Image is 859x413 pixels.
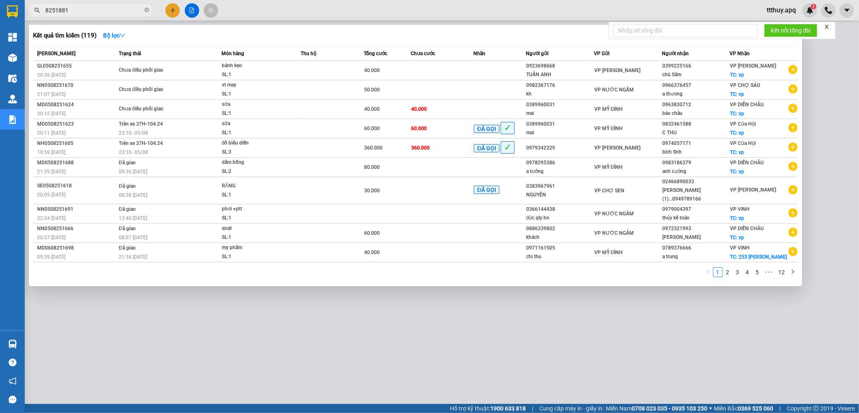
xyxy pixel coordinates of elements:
div: 0979342329 [526,144,593,152]
span: Đã giao [119,206,136,212]
span: close-circle [144,7,149,14]
span: 360.000 [411,145,430,151]
span: VP Gửi [594,51,610,56]
span: notification [9,377,16,385]
span: VP NƯỚC NGẦM [594,211,634,217]
input: Nhập số tổng đài [613,24,758,37]
span: plus-circle [788,228,798,237]
div: SL: 1 [222,214,284,223]
span: 60.000 [411,126,427,131]
div: SL: 1 [222,109,284,118]
span: 40.000 [411,106,427,112]
button: Kết nối tổng đài [764,24,817,37]
div: 0974057171 [662,139,730,148]
span: VP VINH [730,245,750,251]
span: Trên xe 37H-104.24 [119,121,163,127]
div: 0966376457 [662,81,730,90]
span: 20:57 [DATE] [37,235,66,240]
div: đức qly hn [526,214,593,222]
div: 0963830712 [662,100,730,109]
button: Bộ lọcdown [96,29,132,42]
span: plus-circle [788,185,798,194]
li: Previous Page [703,267,713,277]
span: 19:59 [DATE] [37,149,66,155]
span: Đã giao [119,160,136,166]
span: 22:24 [DATE] [37,215,66,221]
div: mai [526,109,593,118]
div: SL: 1 [222,233,284,242]
img: dashboard-icon [8,33,17,42]
img: warehouse-icon [8,340,17,348]
span: TC: vp [730,91,744,97]
a: 3 [733,268,742,277]
span: Đã giao [119,245,136,251]
div: NGUYÊN [526,191,593,199]
div: 0383967961 [526,182,593,191]
div: Chưa điều phối giao [119,85,181,94]
span: VP CHỢ SEN [594,188,624,194]
span: 21:59 [DATE] [37,169,66,175]
a: 1 [713,268,723,277]
span: Nhãn [473,51,485,56]
span: search [34,7,40,13]
div: thúy kế toán [662,214,730,222]
li: 3 [733,267,743,277]
a: 12 [776,268,788,277]
span: VP [PERSON_NAME] [730,187,777,193]
span: VP NƯỚC NGẦM [594,230,634,236]
span: 360.000 [364,145,383,151]
span: VP DIỄN CHÂU [730,102,764,107]
button: left [703,267,713,277]
div: NH0508251605 [37,139,116,148]
div: sữa [222,119,284,128]
div: khách [526,233,593,242]
span: VP [PERSON_NAME] [594,68,640,73]
span: left [706,269,711,274]
span: question-circle [9,359,16,366]
span: Kết nối tổng đài [771,26,811,35]
span: VP MỸ ĐÌNH [594,106,623,112]
div: C THU [662,128,730,137]
span: Đã giao [119,226,136,231]
span: VP MỸ ĐÌNH [594,126,623,131]
span: 20:11 [DATE] [37,130,66,136]
span: ĐÃ GỌI [474,125,499,133]
div: NN0508251666 [37,224,116,233]
span: TC: 253 [PERSON_NAME] [730,254,787,260]
div: quạt [222,224,284,233]
span: plus-circle [788,247,798,256]
div: 0366144438 [526,205,593,214]
li: 4 [743,267,753,277]
span: 13:40 [DATE] [119,215,147,221]
div: anh cường [662,167,730,176]
span: ĐÃ GỌI [474,144,499,152]
div: 0971161505 [526,244,593,252]
span: ĐÃ GỌI [474,186,499,194]
img: warehouse-icon [8,95,17,103]
span: 40.000 [364,106,380,112]
div: SL: 2 [222,167,284,176]
h3: Kết quả tìm kiếm ( 119 ) [33,31,96,40]
img: warehouse-icon [8,54,17,62]
span: 60.000 [364,126,380,131]
div: bảo châu [662,109,730,118]
span: VP Nhận [730,51,750,56]
span: VP DIỄN CHÂU [730,160,764,166]
span: Thu hộ [301,51,317,56]
span: [PERSON_NAME] [37,51,75,56]
span: Tổng cước [364,51,387,56]
span: Đã giao [119,183,136,189]
span: 21:07 [DATE] [37,91,66,97]
div: 0972321993 [662,224,730,233]
span: VP CHỢ SÁO [730,82,760,88]
span: plus-circle [788,208,798,217]
span: 40.000 [364,68,380,73]
span: Người gửi [526,51,548,56]
li: 12 [776,267,788,277]
span: VP MỸ ĐÌNH [594,250,623,255]
span: 30.000 [364,188,380,194]
a: 2 [723,268,732,277]
span: ••• [763,267,776,277]
div: SL: 1 [222,191,284,200]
